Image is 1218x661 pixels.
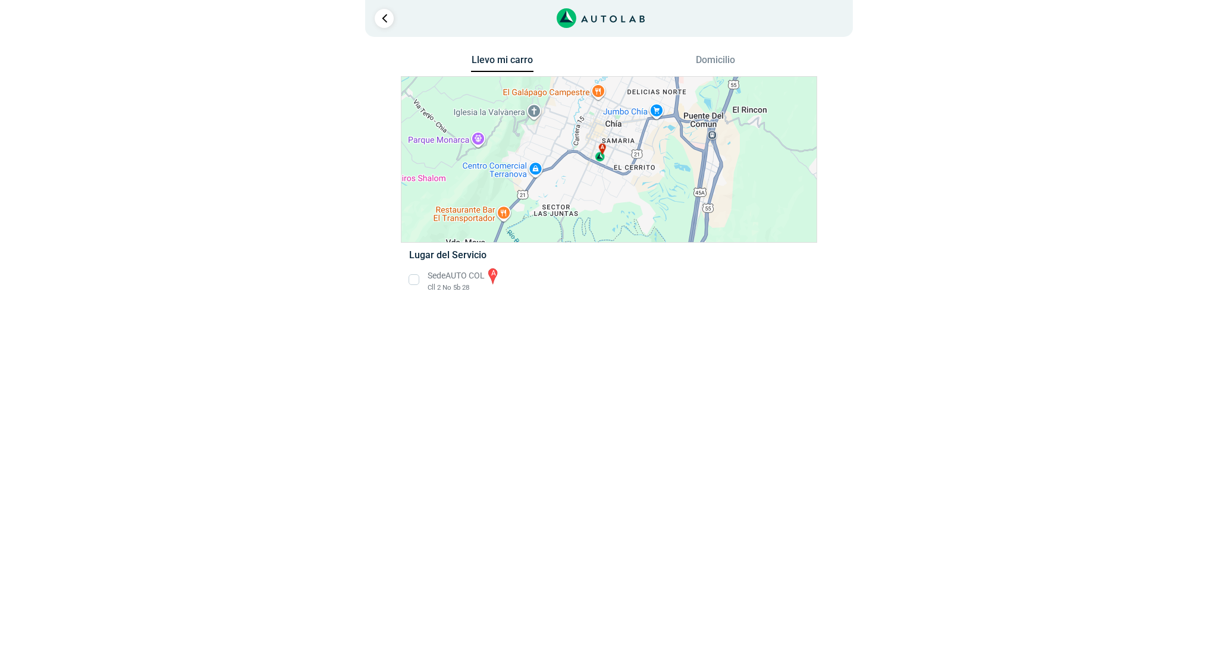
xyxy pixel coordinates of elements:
a: Link al sitio de autolab [557,12,645,23]
button: Llevo mi carro [471,54,533,73]
button: Domicilio [685,54,747,71]
a: Ir al paso anterior [375,9,394,28]
h5: Lugar del Servicio [409,249,808,261]
span: a [601,143,604,152]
